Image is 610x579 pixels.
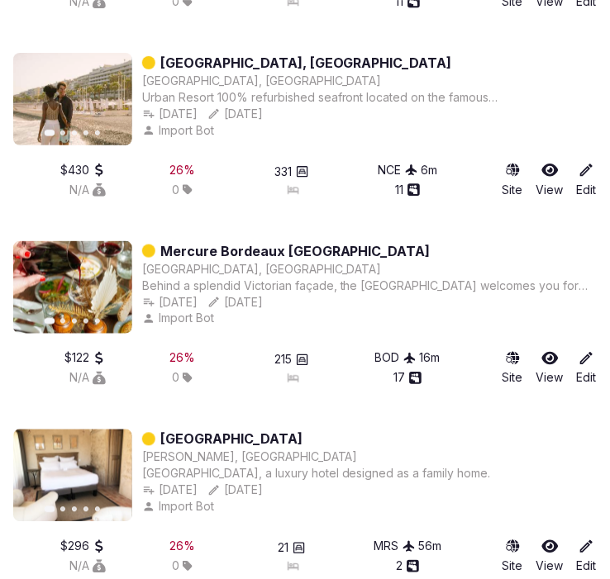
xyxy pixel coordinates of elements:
a: Site [503,350,523,387]
a: Edit [577,350,597,387]
button: [DATE] [207,482,263,499]
button: 21 [279,540,306,557]
button: Go to slide 4 [83,507,88,512]
button: N/A [69,182,106,198]
div: 16 m [420,350,441,367]
a: View [536,350,564,387]
button: 26% [169,539,195,555]
button: Go to slide 3 [72,319,77,324]
button: 11 [396,182,421,198]
div: 26 % [169,350,195,367]
button: Go to slide 1 [45,506,55,513]
div: 26 % [169,162,195,178]
span: 0 [172,182,179,198]
span: 0 [172,370,179,387]
button: 331 [275,164,309,180]
a: Mercure Bordeaux [GEOGRAPHIC_DATA] [160,241,431,261]
span: 331 [275,164,293,180]
button: 6m [422,162,438,178]
button: 17 [394,370,422,387]
div: 56 m [419,539,442,555]
div: 6 m [422,162,438,178]
button: MRS [374,539,416,555]
button: N/A [69,370,106,387]
div: Urban Resort 100% refurbished seafront located on the famous [GEOGRAPHIC_DATA]. Strategical venue... [142,89,597,106]
button: [DATE] [142,294,198,311]
button: Go to slide 4 [83,319,88,324]
button: Import Bot [142,311,217,327]
div: BOD [375,350,417,367]
button: [DATE] [142,106,198,122]
button: [PERSON_NAME], [GEOGRAPHIC_DATA] [142,449,358,466]
button: 26% [169,350,195,367]
span: 215 [275,352,293,368]
button: $296 [60,539,106,555]
span: 0 [172,558,179,575]
a: [GEOGRAPHIC_DATA], [GEOGRAPHIC_DATA] [160,53,452,73]
button: $122 [64,350,106,367]
div: Behind a splendid Victorian façade, the [GEOGRAPHIC_DATA] welcomes you for your stay in [GEOGRAPH... [142,278,597,294]
button: 215 [275,352,309,368]
button: Go to slide 3 [72,131,77,135]
button: 2 [397,558,420,575]
a: Site [503,162,523,198]
a: Edit [577,162,597,198]
button: 56m [419,539,442,555]
a: Site [503,539,523,575]
button: Go to slide 2 [60,507,65,512]
button: Go to slide 2 [60,131,65,135]
button: [DATE] [207,294,263,311]
button: Go to slide 2 [60,319,65,324]
img: Featured image for Radisson Blu Hotel, Nice [13,53,132,145]
img: Featured image for Mercure Bordeaux Chateau Chartrons Hotel [13,241,132,334]
a: View [536,162,564,198]
span: 21 [279,540,289,557]
button: Import Bot [142,122,217,139]
button: Go to slide 1 [45,130,55,136]
button: Go to slide 5 [95,319,100,324]
button: Go to slide 5 [95,131,100,135]
button: Go to slide 3 [72,507,77,512]
button: [GEOGRAPHIC_DATA], [GEOGRAPHIC_DATA] [142,261,382,278]
a: Edit [577,539,597,575]
button: 16m [420,350,441,367]
a: [GEOGRAPHIC_DATA] [160,430,303,449]
button: [DATE] [207,106,263,122]
button: [DATE] [142,482,198,499]
button: 26% [169,162,195,178]
button: $430 [60,162,106,178]
div: 26 % [169,539,195,555]
button: [GEOGRAPHIC_DATA], [GEOGRAPHIC_DATA] [142,73,382,89]
button: N/A [69,558,106,575]
button: Go to slide 4 [83,131,88,135]
button: Import Bot [142,499,217,515]
button: NCE [379,162,418,178]
div: [GEOGRAPHIC_DATA], a luxury hotel designed as a family home. [142,466,491,482]
button: Go to slide 5 [95,507,100,512]
button: Go to slide 1 [45,318,55,325]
